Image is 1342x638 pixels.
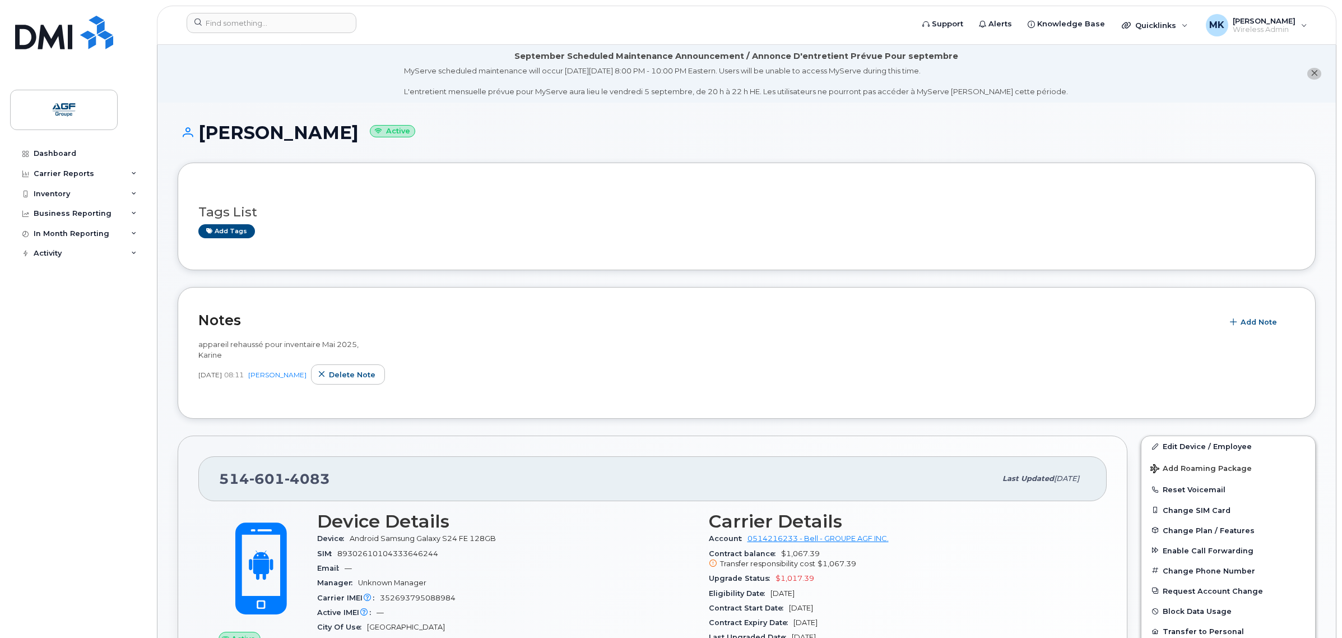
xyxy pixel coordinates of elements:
[219,470,330,487] span: 514
[337,549,438,558] span: 89302610104333646244
[1141,479,1315,500] button: Reset Voicemail
[367,623,445,631] span: [GEOGRAPHIC_DATA]
[317,534,350,543] span: Device
[317,608,377,617] span: Active IMEI
[329,369,375,380] span: Delete note
[224,370,244,380] span: 08:11
[709,604,789,612] span: Contract Start Date
[317,549,337,558] span: SIM
[1150,464,1252,475] span: Add Roaming Package
[317,511,695,531] h3: Device Details
[404,66,1068,97] div: MyServe scheduled maintenance will occur [DATE][DATE] 8:00 PM - 10:00 PM Eastern. Users will be u...
[1141,436,1315,456] a: Edit Device / Employee
[345,564,352,572] span: —
[1241,317,1277,327] span: Add Note
[178,123,1316,142] h1: [PERSON_NAME]
[747,534,889,543] a: 0514216233 - Bell - GROUPE AGF INC.
[818,560,856,568] span: $1,067.39
[198,312,1217,329] h2: Notes
[198,205,1295,219] h3: Tags List
[1002,474,1054,483] span: Last updated
[793,618,818,627] span: [DATE]
[1141,540,1315,561] button: Enable Call Forwarding
[285,470,330,487] span: 4083
[358,579,426,587] span: Unknown Manager
[709,574,776,582] span: Upgrade Status
[1141,500,1315,520] button: Change SIM Card
[377,608,384,617] span: —
[370,125,415,138] small: Active
[1293,589,1334,630] iframe: Messenger Launcher
[317,579,358,587] span: Manager
[709,549,781,558] span: Contract balance
[1141,520,1315,540] button: Change Plan / Features
[311,364,385,385] button: Delete note
[198,370,222,380] span: [DATE]
[709,549,1087,570] span: $1,067.39
[1163,526,1255,534] span: Change Plan / Features
[317,623,367,631] span: City Of Use
[709,589,770,598] span: Eligibility Date
[350,534,496,543] span: Android Samsung Galaxy S24 FE 128GB
[776,574,814,582] span: $1,017.39
[1054,474,1079,483] span: [DATE]
[514,50,958,62] div: September Scheduled Maintenance Announcement / Annonce D'entretient Prévue Pour septembre
[770,589,795,598] span: [DATE]
[198,340,359,359] span: appareil rehaussé pour inventaire Mai 2025, Karine
[317,594,380,602] span: Carrier IMEI
[720,560,815,568] span: Transfer responsibility cost
[1141,601,1315,621] button: Block Data Usage
[709,618,793,627] span: Contract Expiry Date
[198,224,255,238] a: Add tags
[709,511,1087,531] h3: Carrier Details
[249,470,285,487] span: 601
[380,594,456,602] span: 352693795088984
[1141,581,1315,601] button: Request Account Change
[317,564,345,572] span: Email
[1141,456,1315,479] button: Add Roaming Package
[1223,312,1287,332] button: Add Note
[1141,561,1315,581] button: Change Phone Number
[789,604,813,612] span: [DATE]
[1307,68,1321,80] button: close notification
[1163,546,1253,554] span: Enable Call Forwarding
[709,534,747,543] span: Account
[248,371,307,379] a: [PERSON_NAME]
